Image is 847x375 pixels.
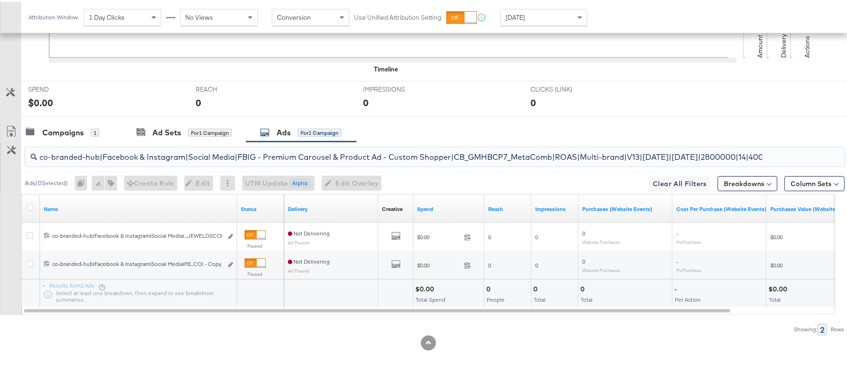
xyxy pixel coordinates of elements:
sub: Per Purchase [676,266,701,271]
a: The average cost for each purchase tracked by your Custom Audience pixel on your website after pe... [676,203,767,211]
div: 0 [196,94,201,108]
div: Showing: [793,324,817,331]
label: Paused [245,269,266,275]
sub: Per Purchase [676,237,701,243]
span: 0 [488,232,491,239]
span: 0 [582,256,585,263]
span: 0 [488,260,491,267]
span: Not Delivering [288,256,330,263]
a: The number of times a purchase was made tracked by your Custom Audience pixel on your website aft... [582,203,669,211]
span: Per Action [675,294,701,301]
span: - [676,228,678,235]
div: 0 [530,94,536,108]
span: $0.00 [770,260,783,267]
div: 2 [817,322,827,334]
a: The number of times your ad was served. On mobile apps an ad is counted as served the first time ... [535,203,575,211]
button: Column Sets [784,174,845,189]
a: Shows the creative associated with your ad. [382,203,403,211]
span: Not Delivering [288,228,330,235]
div: Ads [277,125,291,136]
span: Total [581,294,593,301]
input: Search Ad Name, ID or Objective [37,142,770,161]
span: 0 [535,260,538,267]
div: 0 [533,283,540,292]
div: $0.00 [28,94,53,108]
div: Rows [830,324,845,331]
button: Breakdowns [718,174,777,189]
a: Ad Name. [44,203,233,211]
span: 0 [582,228,585,235]
div: Campaigns [42,125,84,136]
label: Use Unified Attribution Setting: [354,11,443,20]
div: 0 [363,94,369,108]
div: for 1 Campaign [298,127,341,135]
div: $0.00 [415,283,437,292]
a: The number of people your ad was served to. [488,203,528,211]
span: CLICKS (LINK) [530,83,601,92]
div: for 1 Campaign [188,127,232,135]
sub: Website Purchases [582,237,620,243]
span: Total Spend [416,294,445,301]
div: 1 [91,127,99,135]
div: Attribution Window: [28,12,79,19]
span: REACH [196,83,266,92]
a: Reflects the ability of your Ad to achieve delivery. [288,203,374,211]
span: SPEND [28,83,99,92]
div: Creative [382,203,403,211]
span: Conversion [277,11,311,20]
sub: Ad Paused [288,238,309,243]
span: Total [769,294,781,301]
div: Ad Sets [152,125,181,136]
sub: Ad Paused [288,266,309,272]
a: The total amount spent to date. [417,203,481,211]
span: 1 Day Clicks [89,11,125,20]
div: co-branded-hub|Facebook & Instagram|Social Media|...JEWELOSCO| [52,230,222,238]
a: Shows the current state of your Ad. [241,203,280,211]
span: - [676,256,678,263]
span: People [487,294,505,301]
div: Ads ( 0 Selected) [25,177,68,186]
div: 0 [580,283,587,292]
span: $0.00 [417,260,460,267]
span: Total [534,294,546,301]
span: No Views [185,11,213,20]
span: $0.00 [417,232,460,239]
span: $0.00 [770,232,783,239]
button: Clear All Filters [649,174,711,189]
div: 0 [486,283,493,292]
div: co-branded-hub|Facebook & Instagram|Social Media|FB...CO| - Copy [52,258,222,266]
span: [DATE] [506,11,525,20]
span: 0 [535,232,538,239]
sub: Website Purchases [582,266,620,271]
div: 0 [75,174,92,189]
div: $0.00 [768,283,790,292]
div: - [674,283,680,292]
span: IMPRESSIONS [363,83,434,92]
label: Paused [245,241,266,247]
span: Clear All Filters [653,176,707,188]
